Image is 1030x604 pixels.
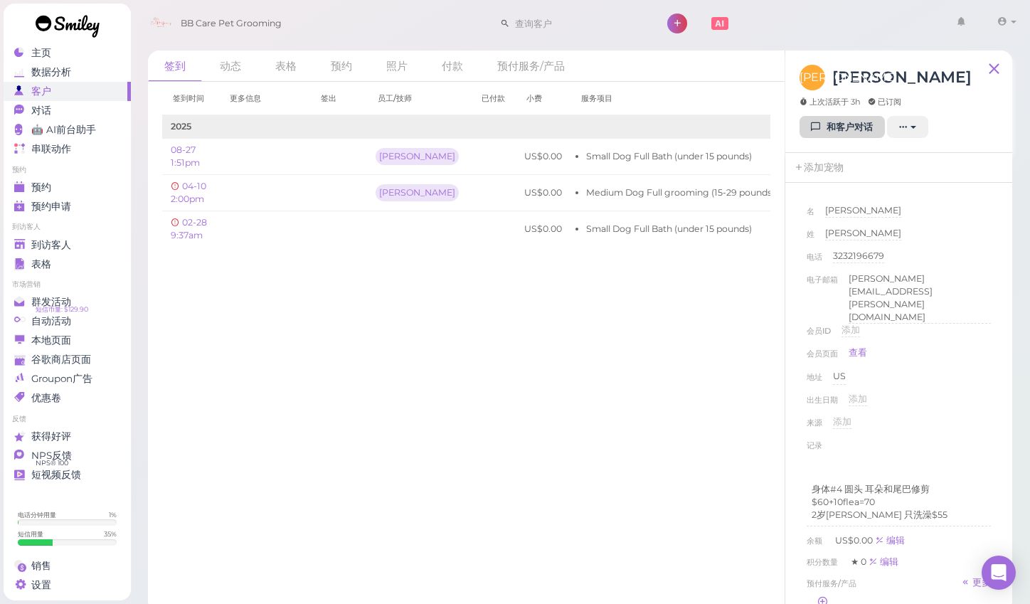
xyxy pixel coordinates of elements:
span: 余额 [807,536,824,546]
a: 预约申请 [4,197,131,216]
a: 照片 [370,51,424,81]
span: 添加 [841,324,860,335]
div: Open Intercom Messenger [982,556,1016,590]
span: 预付服务/产品 [807,576,856,590]
a: 短视频反馈 [4,465,131,484]
a: 设置 [4,576,131,595]
div: [PERSON_NAME] [376,184,459,201]
span: 主页 [31,47,51,59]
span: [PERSON_NAME] [800,65,825,90]
span: [PERSON_NAME] [825,205,901,216]
span: 预约申请 [31,201,71,213]
span: 02-28 9:37am [171,216,211,242]
span: 到访客人 [31,239,71,251]
a: 查看 [849,346,867,359]
li: Medium Dog Full grooming (15-29 pounds) [586,186,775,199]
li: 到访客人 [4,222,131,232]
a: 表格 [259,51,313,81]
span: 自动活动 [31,315,71,327]
a: 预约 [314,51,368,81]
span: 添加 [849,393,867,404]
th: 签到时间 [162,82,219,115]
span: 短视频反馈 [31,469,81,481]
a: 获得好评 [4,427,131,446]
a: 08-27 1:51pm [171,144,200,168]
li: 预约 [4,165,131,175]
span: 来源 [807,415,822,438]
td: US$0.00 [516,139,570,175]
div: US [833,370,846,384]
span: 积分数量 [807,557,840,567]
span: BB Care Pet Grooming [181,4,282,43]
span: NPS® 100 [36,457,68,469]
span: 本地页面 [31,334,71,346]
a: 编辑 [869,556,898,567]
a: Groupon广告 [4,369,131,388]
a: 预付服务/产品 [481,51,581,81]
th: 签出 [310,82,367,115]
span: 获得好评 [31,430,71,443]
span: 串联动作 [31,143,71,155]
a: 编辑 [875,535,905,546]
div: [PERSON_NAME][EMAIL_ADDRESS][PERSON_NAME][DOMAIN_NAME] [849,272,991,324]
h3: [PERSON_NAME] [832,65,972,90]
span: 短信币量: $129.90 [36,304,88,315]
span: 预约 [31,181,51,194]
span: 表格 [31,258,51,270]
span: 会员ID [807,324,831,346]
a: 自动活动 [4,312,131,331]
a: 主页 [4,43,131,63]
div: 电话分钟用量 [18,510,56,519]
span: 名 [807,204,814,227]
a: 02-28 9:37am [171,230,211,240]
p: 2岁[PERSON_NAME] 只洗澡$55 [812,509,986,521]
th: 已付款 [471,82,516,115]
span: 已订阅 [868,96,901,107]
span: 优惠卷 [31,392,61,404]
a: 本地页面 [4,331,131,350]
a: 优惠卷 [4,388,131,408]
span: 群发活动 [31,296,71,308]
span: Groupon广告 [31,373,92,385]
span: 电话 [807,250,822,272]
span: 姓 [807,227,814,250]
span: 数据分析 [31,66,71,78]
a: 到访客人 [4,235,131,255]
span: 谷歌商店页面 [31,354,91,366]
li: 反馈 [4,414,131,424]
span: 会员页面 [807,346,838,366]
div: 35 % [104,529,117,539]
td: US$0.00 [516,175,570,211]
div: 短信用量 [18,529,43,539]
a: NPS反馈 NPS® 100 [4,446,131,465]
th: 服务项目 [570,82,783,115]
li: 市场营销 [4,280,131,290]
div: [PERSON_NAME] [825,227,901,240]
a: 动态 [203,51,257,81]
span: NPS反馈 [31,450,72,462]
a: 销售 [4,556,131,576]
span: 销售 [31,560,51,572]
b: 2025 [171,121,191,132]
span: 地址 [807,370,822,393]
a: 群发活动 短信币量: $129.90 [4,292,131,312]
th: 更多信息 [219,82,310,115]
th: 小费 [516,82,570,115]
span: 设置 [31,579,51,591]
div: [PERSON_NAME] [376,148,459,165]
a: 更多 [961,576,991,590]
div: 3232196679 [833,250,884,263]
a: 数据分析 [4,63,131,82]
a: 付款 [425,51,479,81]
a: 签到 [148,51,202,82]
th: 员工/技师 [367,82,471,115]
li: Small Dog Full Bath (under 15 pounds) [586,150,775,163]
span: 🤖 AI前台助手 [31,124,96,136]
div: 记录 [807,438,822,452]
p: 身体#4 圆头 耳朵和尾巴修剪 $60+10flea=70 [812,483,986,509]
a: 客户 [4,82,131,101]
li: Small Dog Full Bath (under 15 pounds) [586,223,775,235]
span: ★ 0 [851,556,869,567]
